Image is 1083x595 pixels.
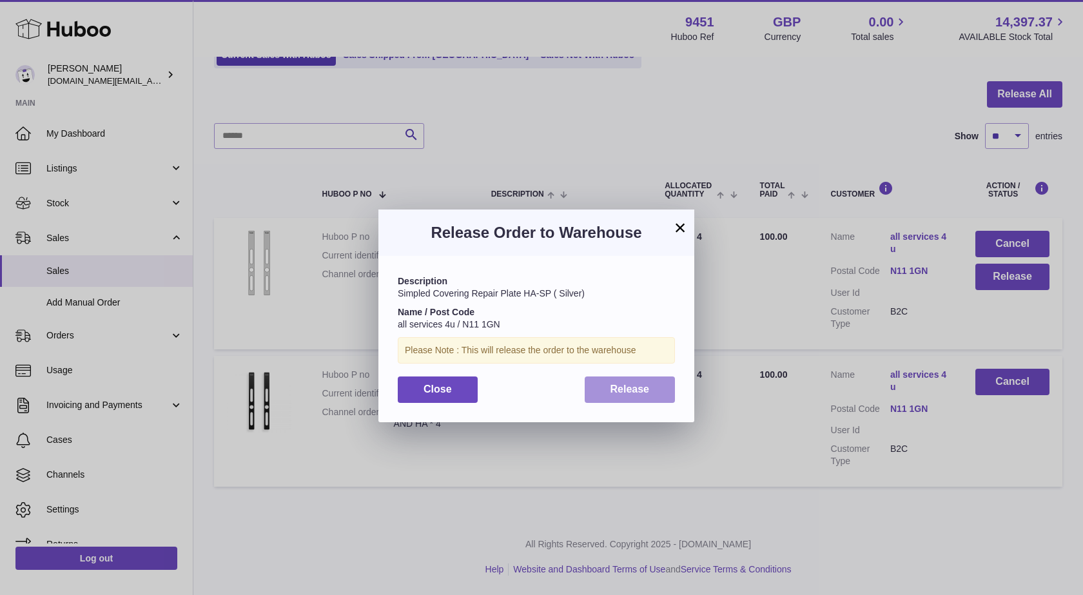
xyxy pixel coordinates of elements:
[424,384,452,395] span: Close
[585,376,676,403] button: Release
[398,376,478,403] button: Close
[398,337,675,364] div: Please Note : This will release the order to the warehouse
[672,220,688,235] button: ×
[398,319,500,329] span: all services 4u / N11 1GN
[398,276,447,286] strong: Description
[398,307,474,317] strong: Name / Post Code
[398,222,675,243] h3: Release Order to Warehouse
[610,384,650,395] span: Release
[398,288,585,298] span: Simpled Covering Repair Plate HA-SP ( Silver)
